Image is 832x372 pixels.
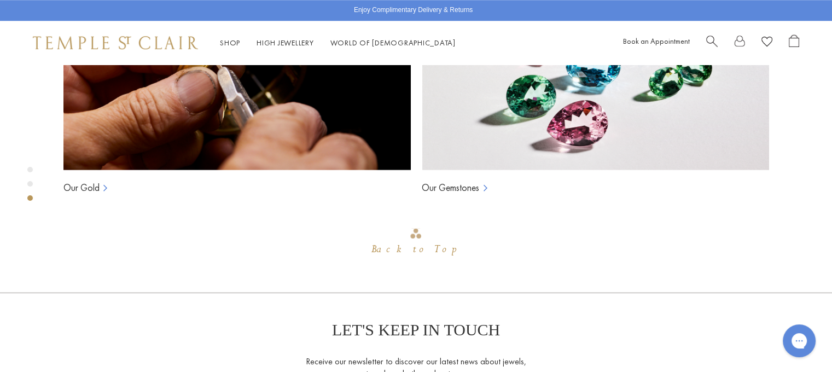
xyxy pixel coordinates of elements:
[422,181,479,194] a: Our Gemstones
[623,36,690,46] a: Book an Appointment
[371,227,460,259] div: Go to top
[706,34,718,51] a: Search
[761,34,772,51] a: View Wishlist
[330,38,456,48] a: World of [DEMOGRAPHIC_DATA]World of [DEMOGRAPHIC_DATA]
[332,321,500,339] p: LET'S KEEP IN TOUCH
[220,38,240,48] a: ShopShop
[33,36,198,49] img: Temple St. Clair
[257,38,314,48] a: High JewelleryHigh Jewellery
[777,321,821,361] iframe: Gorgias live chat messenger
[354,5,473,16] p: Enjoy Complimentary Delivery & Returns
[789,34,799,51] a: Open Shopping Bag
[371,240,460,259] div: Back to Top
[220,36,456,50] nav: Main navigation
[27,164,33,210] div: Product gallery navigation
[63,181,100,194] a: Our Gold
